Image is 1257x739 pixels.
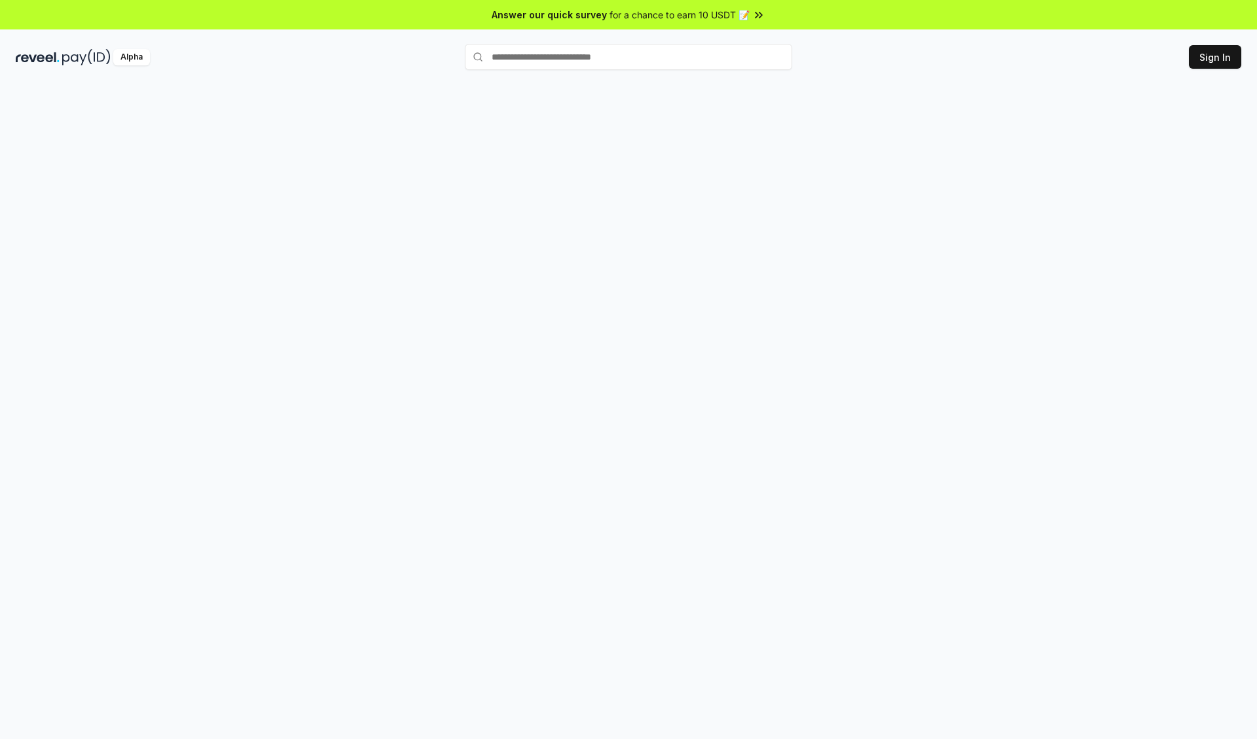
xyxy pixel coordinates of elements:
button: Sign In [1189,45,1241,69]
img: reveel_dark [16,49,60,65]
img: pay_id [62,49,111,65]
div: Alpha [113,49,150,65]
span: for a chance to earn 10 USDT 📝 [610,8,750,22]
span: Answer our quick survey [492,8,607,22]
